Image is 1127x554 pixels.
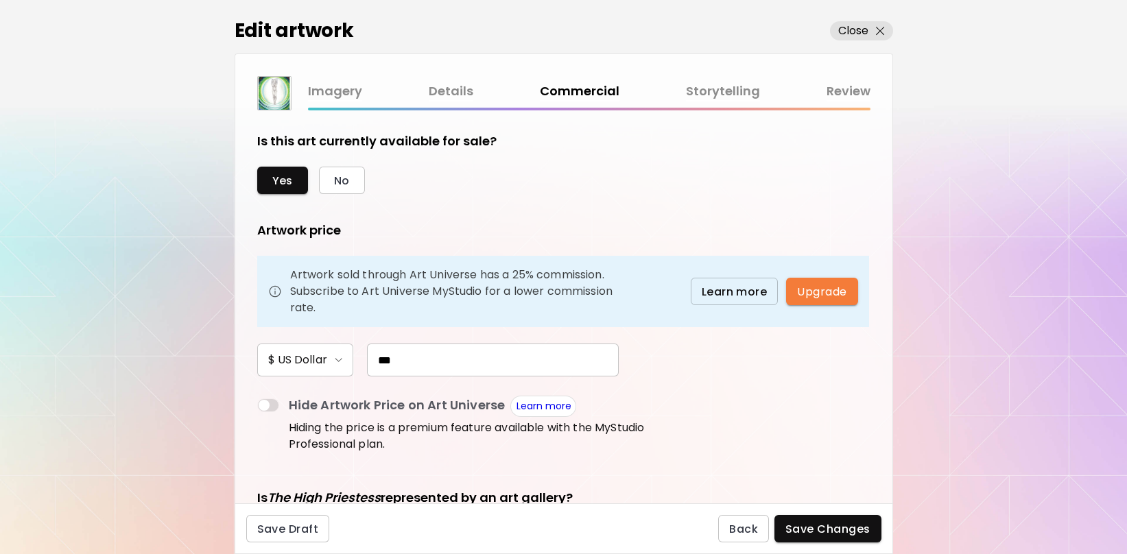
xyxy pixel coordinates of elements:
[257,167,308,194] button: Yes
[268,285,282,298] img: info
[785,522,870,536] span: Save Changes
[257,132,497,150] h5: Is this art currently available for sale?
[691,278,779,305] button: Learn more
[290,267,621,316] p: Artwork sold through Art Universe has a 25% commission. Subscribe to Art Universe MyStudio for a ...
[258,77,291,110] img: thumbnail
[268,489,381,506] i: The High Priestess
[257,489,573,507] h5: Is represented by an art gallery?
[289,396,506,417] p: Hide Artwork Price on Art Universe
[257,522,319,536] span: Save Draft
[827,82,870,101] a: Review
[786,278,857,305] button: Upgrade
[246,515,330,542] button: Save Draft
[517,399,571,413] a: Learn more
[334,173,350,188] span: No
[429,82,473,101] a: Details
[319,167,365,194] button: No
[686,82,760,101] a: Storytelling
[797,285,846,299] span: Upgrade
[702,285,768,299] span: Learn more
[308,82,362,101] a: Imagery
[268,352,327,368] h6: $ US Dollar
[289,420,696,453] p: Hiding the price is a premium feature available with the MyStudio Professional plan.
[718,515,769,542] button: Back
[729,522,758,536] span: Back
[257,221,341,239] h5: Artwork price
[257,344,353,376] button: $ US Dollar
[774,515,881,542] button: Save Changes
[272,173,293,188] span: Yes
